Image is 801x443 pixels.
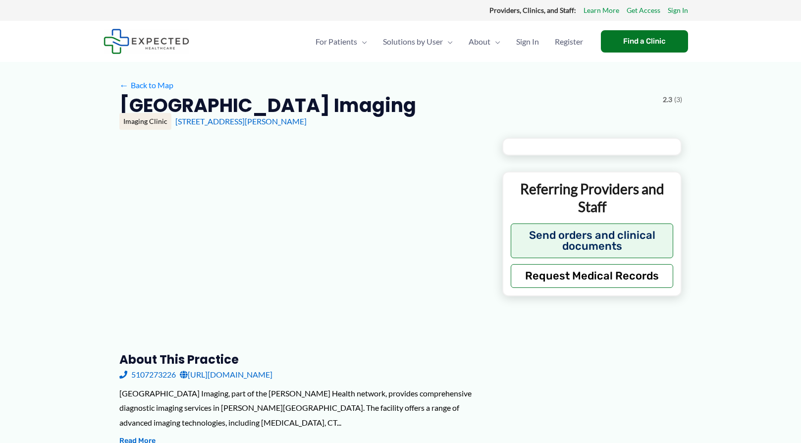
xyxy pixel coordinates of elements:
[511,264,674,288] button: Request Medical Records
[547,24,591,59] a: Register
[461,24,508,59] a: AboutMenu Toggle
[601,30,688,53] a: Find a Clinic
[308,24,375,59] a: For PatientsMenu Toggle
[511,223,674,258] button: Send orders and clinical documents
[104,29,189,54] img: Expected Healthcare Logo - side, dark font, small
[316,24,357,59] span: For Patients
[663,93,672,106] span: 2.3
[119,367,176,382] a: 5107273226
[490,24,500,59] span: Menu Toggle
[584,4,619,17] a: Learn More
[119,78,173,93] a: ←Back to Map
[375,24,461,59] a: Solutions by UserMenu Toggle
[119,93,416,117] h2: [GEOGRAPHIC_DATA] Imaging
[119,113,171,130] div: Imaging Clinic
[119,386,486,430] div: [GEOGRAPHIC_DATA] Imaging, part of the [PERSON_NAME] Health network, provides comprehensive diagn...
[357,24,367,59] span: Menu Toggle
[119,80,129,90] span: ←
[308,24,591,59] nav: Primary Site Navigation
[511,180,674,216] p: Referring Providers and Staff
[175,116,307,126] a: [STREET_ADDRESS][PERSON_NAME]
[555,24,583,59] span: Register
[508,24,547,59] a: Sign In
[443,24,453,59] span: Menu Toggle
[180,367,272,382] a: [URL][DOMAIN_NAME]
[489,6,576,14] strong: Providers, Clinics, and Staff:
[674,93,682,106] span: (3)
[627,4,660,17] a: Get Access
[469,24,490,59] span: About
[119,352,486,367] h3: About this practice
[516,24,539,59] span: Sign In
[383,24,443,59] span: Solutions by User
[668,4,688,17] a: Sign In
